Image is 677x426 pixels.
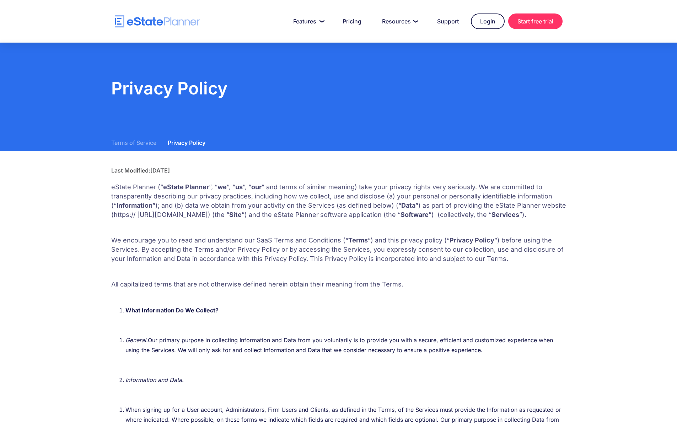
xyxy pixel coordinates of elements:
a: Login [471,13,505,29]
a: Pricing [334,14,370,28]
a: Support [429,14,467,28]
div: [DATE] [150,167,170,174]
a: Terms of Service [111,134,156,151]
strong: us [235,183,243,191]
p: We encourage you to read and understand our SaaS Terms and Conditions (“ ”) and this privacy poli... [111,236,566,263]
strong: Site [229,211,242,218]
strong: What Information Do We Collect? [125,307,219,314]
p: All capitalized terms that are not otherwise defined herein obtain their meaning from the Terms. [111,280,566,289]
a: Privacy Policy [168,134,205,151]
p: eState Planner (“ ”, “ ”, “ ”, “ ” and terms of similar meaning) take your privacy rights very se... [111,182,566,219]
strong: our [251,183,262,191]
li: Our primary purpose in collecting Information and Data from you voluntarily is to provide you wit... [125,335,566,355]
em: Information and Data. [125,376,184,383]
a: Start free trial [508,13,563,29]
strong: we [217,183,227,191]
strong: Software [401,211,429,218]
strong: Information [117,202,152,209]
div: Privacy Policy [168,138,205,148]
em: General. [125,337,148,344]
strong: Terms [348,236,368,244]
a: Resources [374,14,425,28]
strong: Privacy Policy [450,236,494,244]
strong: eState Planner [163,183,209,191]
strong: Data [401,202,415,209]
h2: Privacy Policy [111,78,566,99]
a: home [115,15,200,28]
strong: Services [491,211,519,218]
div: Last Modified: [111,167,150,174]
a: Features [285,14,331,28]
div: Terms of Service [111,138,156,148]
